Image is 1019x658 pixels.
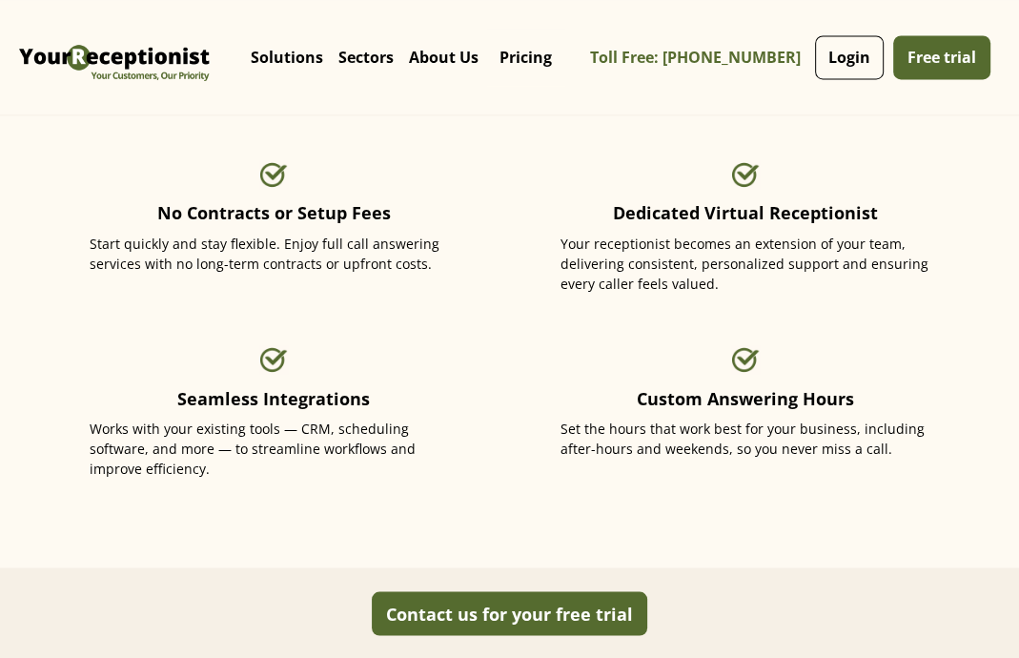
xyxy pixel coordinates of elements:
div: Solutions [243,19,331,95]
a: Contact us for your free trial [372,591,647,635]
img: Virtual Receptionist - Answering Service - Call and Live Chat Receptionist - Virtual Receptionist... [259,345,288,374]
p: About Us [409,48,479,67]
iframe: Chat Widget [702,452,1019,658]
a: Pricing [486,29,565,86]
div: About Us [401,19,486,95]
a: Toll Free: [PHONE_NUMBER] [590,36,810,79]
h3: Custom Answering Hours [637,386,854,410]
img: Virtual Receptionist - Answering Service - Call and Live Chat Receptionist - Virtual Receptionist... [731,345,760,374]
img: Virtual Receptionist - Answering Service - Call and Live Chat Receptionist - Virtual Receptionist... [731,160,760,189]
div: Start quickly and stay flexible. Enjoy full call answering services with no long-term contracts o... [90,234,459,274]
a: Free trial [893,35,990,79]
h3: Dedicated Virtual Receptionist [613,201,878,225]
p: Sectors [338,48,394,67]
a: Login [815,35,884,79]
a: home [14,14,214,100]
div: Works with your existing tools — CRM, scheduling software, and more — to streamline workflows and... [90,418,459,478]
h3: Seamless Integrations [177,386,370,410]
h3: No Contracts or Setup Fees [157,201,391,225]
img: Virtual Receptionist - Answering Service - Call and Live Chat Receptionist - Virtual Receptionist... [14,14,214,100]
p: Solutions [251,48,323,67]
div: Sectors [331,19,401,95]
div: Your receptionist becomes an extension of your team, delivering consistent, personalized support ... [560,234,929,294]
img: Virtual Receptionist - Answering Service - Call and Live Chat Receptionist - Virtual Receptionist... [259,160,288,189]
div: Set the hours that work best for your business, including after-hours and weekends, so you never ... [560,418,929,458]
